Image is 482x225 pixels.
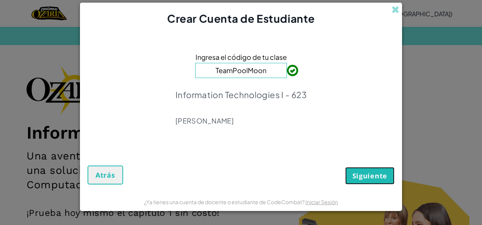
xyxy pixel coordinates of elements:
[175,116,307,125] p: [PERSON_NAME]
[352,171,387,180] span: Siguiente
[345,167,394,184] button: Siguiente
[305,198,338,205] a: Iniciar Sesión
[167,12,315,25] span: Crear Cuenta de Estudiante
[175,89,307,100] p: Information Technologies I - 623
[88,166,123,184] button: Atrás
[95,170,115,180] span: Atrás
[196,52,287,62] span: Ingresa el código de tu clase
[144,198,305,205] span: ¿Ya tienes una cuenta de docente o estudiante de CodeCombat?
